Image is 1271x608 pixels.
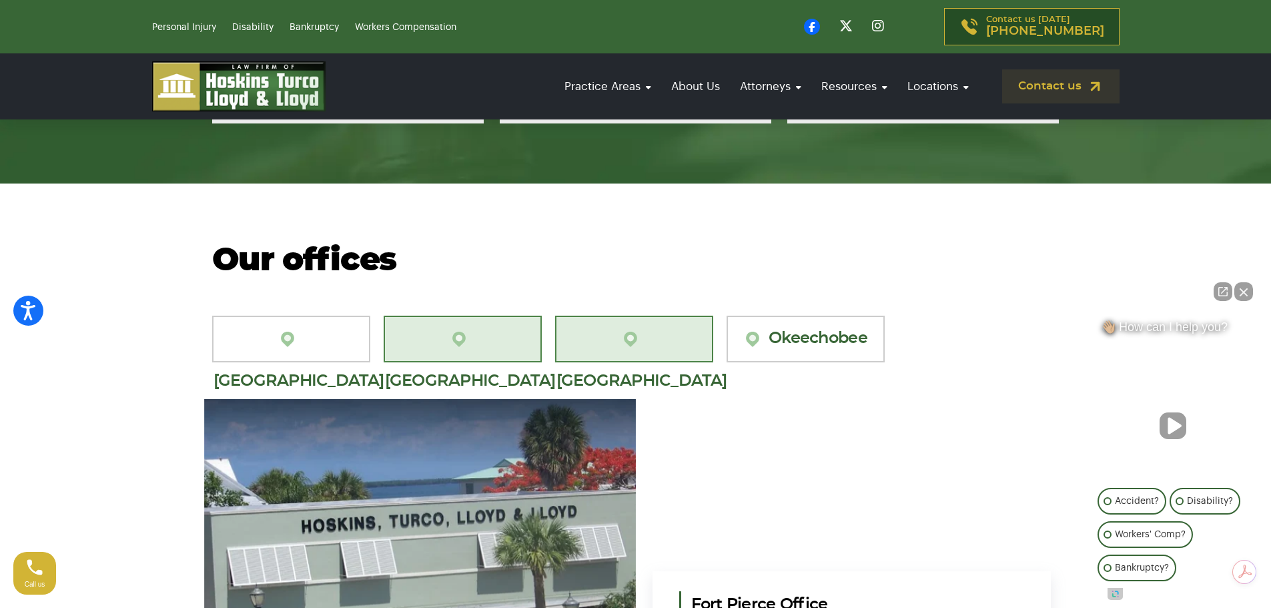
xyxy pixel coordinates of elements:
p: Workers' Comp? [1115,527,1186,543]
a: Bankruptcy [290,23,339,32]
a: [GEOGRAPHIC_DATA] [555,316,713,362]
a: [GEOGRAPHIC_DATA][PERSON_NAME] [384,316,542,362]
span: [PHONE_NUMBER] [986,25,1104,38]
a: Okeechobee [727,316,885,362]
a: Disability [232,23,274,32]
img: location [621,330,647,349]
button: Close Intaker Chat Widget [1234,282,1253,301]
a: Attorneys [733,67,808,105]
div: 👋🏼 How can I help you? [1094,320,1251,341]
img: location [450,330,475,349]
span: Call us [25,581,45,588]
a: [GEOGRAPHIC_DATA][PERSON_NAME] [212,316,370,362]
a: Resources [815,67,894,105]
img: location [743,330,769,349]
img: logo [152,61,326,111]
a: Open direct chat [1214,282,1232,301]
a: Workers Compensation [355,23,456,32]
a: Contact us [DATE][PHONE_NUMBER] [944,8,1120,45]
a: Open intaker chat [1108,588,1123,600]
button: Unmute video [1160,412,1186,439]
a: Personal Injury [152,23,216,32]
a: Contact us [1002,69,1120,103]
p: Bankruptcy? [1115,560,1169,576]
p: Accident? [1115,493,1159,509]
a: About Us [665,67,727,105]
h2: Our offices [212,244,1060,279]
p: Disability? [1187,493,1233,509]
img: location [278,330,304,349]
p: Contact us [DATE] [986,15,1104,38]
a: Practice Areas [558,67,658,105]
a: Locations [901,67,975,105]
